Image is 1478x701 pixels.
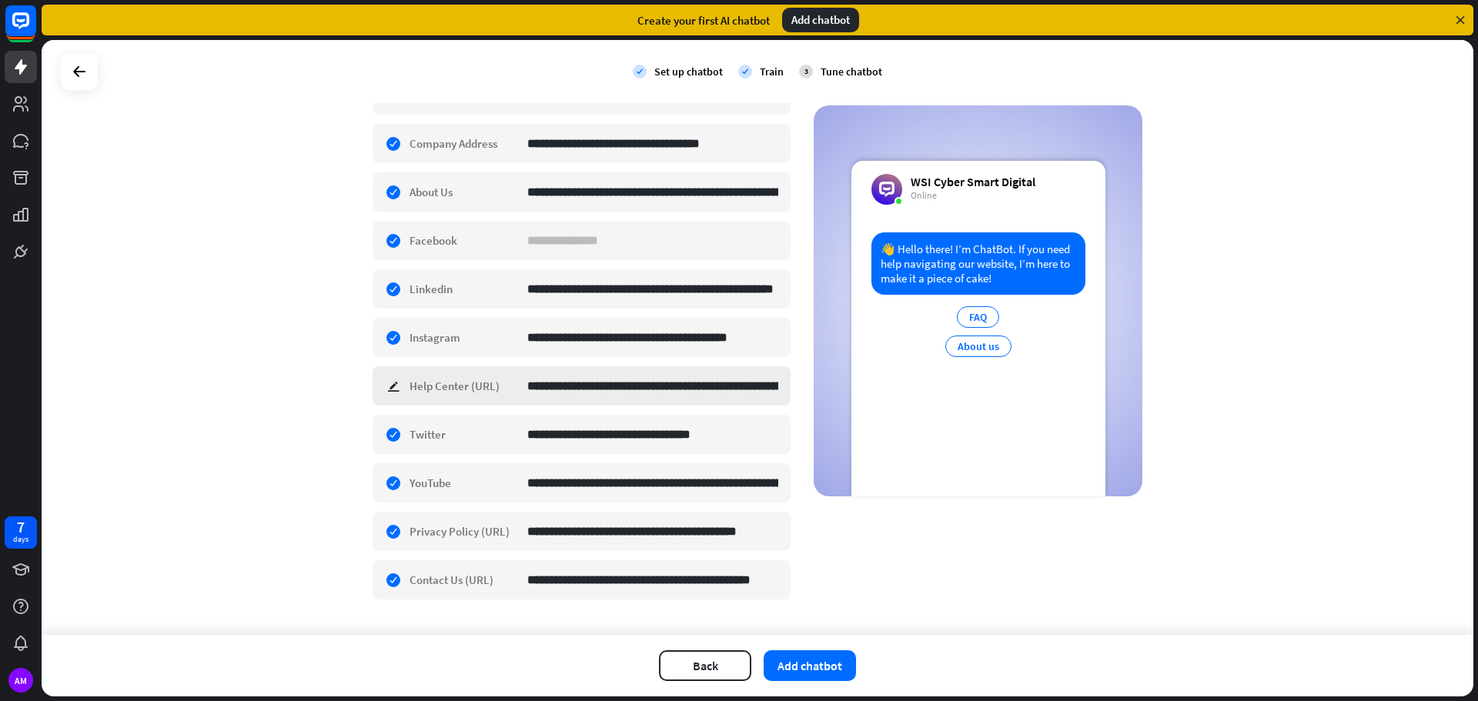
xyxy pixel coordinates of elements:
div: FAQ [957,306,999,328]
div: 👋 Hello there! I’m ChatBot. If you need help navigating our website, I’m here to make it a piece ... [871,232,1085,295]
div: Online [911,189,1035,202]
div: Add chatbot [782,8,859,32]
i: check [738,65,752,78]
button: Open LiveChat chat widget [12,6,59,52]
a: 7 days [5,516,37,549]
i: check [633,65,647,78]
div: About us [945,335,1012,357]
div: Create your first AI chatbot [637,13,770,28]
div: Tune chatbot [821,65,882,78]
div: Set up chatbot [654,65,723,78]
div: days [13,534,28,545]
button: Back [659,650,751,681]
div: 3 [799,65,813,78]
div: WSI Cyber Smart Digital [911,174,1035,189]
div: 7 [17,520,25,534]
div: Train [760,65,784,78]
div: AM [8,668,33,693]
button: Add chatbot [764,650,856,681]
